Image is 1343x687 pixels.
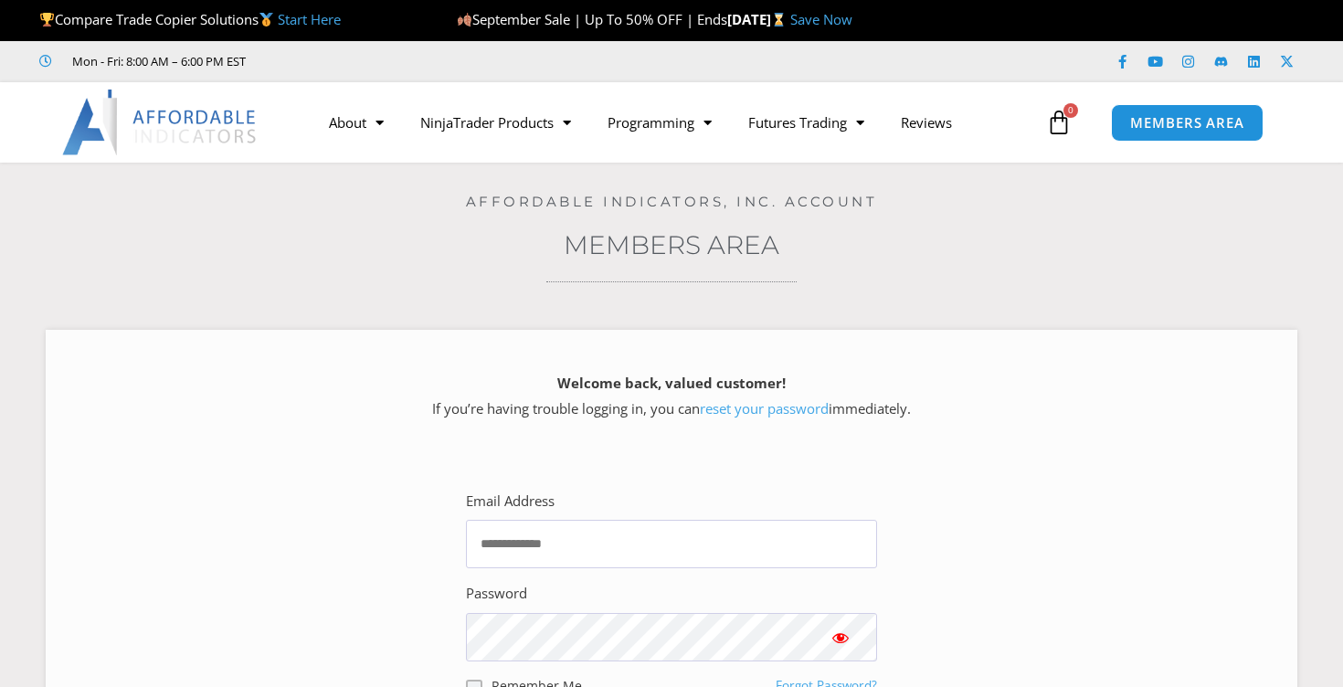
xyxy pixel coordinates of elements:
p: If you’re having trouble logging in, you can immediately. [78,371,1265,422]
a: NinjaTrader Products [402,101,589,143]
span: Compare Trade Copier Solutions [39,10,341,28]
a: 0 [1019,96,1099,149]
a: About [311,101,402,143]
a: Programming [589,101,730,143]
a: Members Area [564,229,779,260]
button: Show password [804,613,877,661]
strong: [DATE] [727,10,790,28]
span: Mon - Fri: 8:00 AM – 6:00 PM EST [68,50,246,72]
a: Reviews [883,101,970,143]
img: 🏆 [40,13,54,26]
span: September Sale | Up To 50% OFF | Ends [457,10,727,28]
img: LogoAI | Affordable Indicators – NinjaTrader [62,90,259,155]
label: Password [466,581,527,607]
nav: Menu [311,101,1042,143]
span: MEMBERS AREA [1130,116,1244,130]
iframe: Customer reviews powered by Trustpilot [271,52,545,70]
a: Save Now [790,10,852,28]
a: Futures Trading [730,101,883,143]
span: 0 [1063,103,1078,118]
img: 🥇 [259,13,273,26]
a: reset your password [700,399,829,417]
a: Start Here [278,10,341,28]
img: ⌛ [772,13,786,26]
a: Affordable Indicators, Inc. Account [466,193,878,210]
strong: Welcome back, valued customer! [557,374,786,392]
a: MEMBERS AREA [1111,104,1264,142]
label: Email Address [466,489,555,514]
img: 🍂 [458,13,471,26]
